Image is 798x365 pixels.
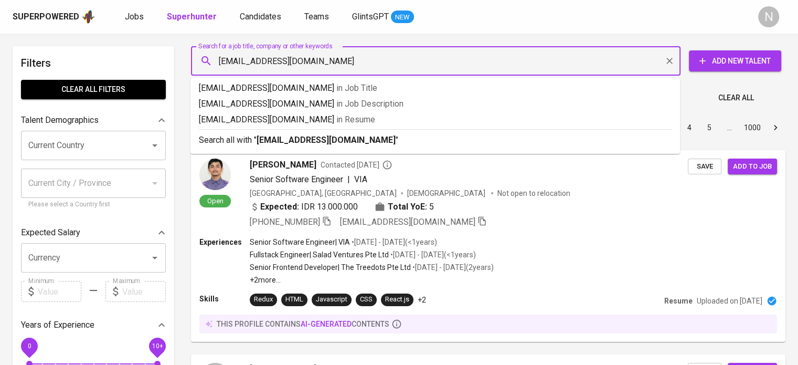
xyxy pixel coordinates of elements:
[382,160,392,170] svg: By Batam recruiter
[21,80,166,99] button: Clear All filters
[203,196,228,205] span: Open
[662,54,677,68] button: Clear
[340,217,475,227] span: [EMAIL_ADDRESS][DOMAIN_NAME]
[689,50,781,71] button: Add New Talent
[250,262,411,273] p: Senior Frontend Developer | The Treedots Pte Ltd
[21,319,94,331] p: Years of Experience
[250,174,343,184] span: Senior Software Engineer
[600,119,785,136] nav: pagination navigation
[429,201,434,213] span: 5
[250,275,494,285] p: +2 more ...
[199,134,672,147] p: Search all with " "
[199,82,672,95] p: [EMAIL_ADDRESS][DOMAIN_NAME]
[21,222,166,243] div: Expected Salary
[693,161,716,173] span: Save
[147,138,162,153] button: Open
[13,11,79,23] div: Superpowered
[167,12,217,22] b: Superhunter
[418,295,426,305] p: +2
[385,295,409,305] div: React.js
[714,88,758,108] button: Clear All
[147,251,162,265] button: Open
[28,200,158,210] p: Please select a Country first
[389,249,476,260] p: • [DATE] - [DATE] ( <1 years )
[728,159,777,175] button: Add to job
[199,294,250,304] p: Skills
[240,12,281,22] span: Candidates
[240,11,283,24] a: Candidates
[250,159,316,171] span: [PERSON_NAME]
[167,11,219,24] a: Superhunter
[688,159,721,175] button: Save
[767,119,784,136] button: Go to next page
[81,9,95,25] img: app logo
[199,113,672,126] p: [EMAIL_ADDRESS][DOMAIN_NAME]
[152,342,163,350] span: 10+
[388,201,427,213] b: Total YoE:
[347,173,350,186] span: |
[411,262,494,273] p: • [DATE] - [DATE] ( 2 years )
[257,135,396,145] b: [EMAIL_ADDRESS][DOMAIN_NAME]
[29,83,157,96] span: Clear All filters
[122,281,166,302] input: Value
[304,11,331,24] a: Teams
[21,226,80,239] p: Expected Salary
[13,9,95,25] a: Superpoweredapp logo
[664,296,693,306] p: Resume
[21,315,166,336] div: Years of Experience
[336,114,375,124] span: in Resume
[350,237,437,247] p: • [DATE] - [DATE] ( <1 years )
[38,281,81,302] input: Value
[250,249,389,260] p: Fullstack Engineer | Salad Ventures Pte Ltd
[250,217,320,227] span: [PHONE_NUMBER]
[250,237,350,247] p: Senior Software Engineer | VIA
[321,160,392,170] span: Contacted [DATE]
[254,295,273,305] div: Redux
[191,150,785,342] a: Open[PERSON_NAME]Contacted [DATE]Senior Software Engineer|VIA[GEOGRAPHIC_DATA], [GEOGRAPHIC_DATA]...
[352,12,389,22] span: GlintsGPT
[199,98,672,110] p: [EMAIL_ADDRESS][DOMAIN_NAME]
[336,99,403,109] span: in Job Description
[27,342,31,350] span: 0
[360,295,373,305] div: CSS
[697,296,762,306] p: Uploaded on [DATE]
[701,119,718,136] button: Go to page 5
[336,83,377,93] span: in Job Title
[697,55,773,68] span: Add New Talent
[301,320,352,328] span: AI-generated
[721,122,738,133] div: …
[352,11,414,24] a: GlintsGPT NEW
[497,188,570,199] p: Not open to relocation
[741,119,764,136] button: Go to page 1000
[681,119,698,136] button: Go to page 4
[199,237,250,247] p: Experiences
[21,55,166,71] h6: Filters
[733,161,772,173] span: Add to job
[260,201,299,213] b: Expected:
[250,201,358,213] div: IDR 13.000.000
[125,12,144,22] span: Jobs
[354,174,367,184] span: VIA
[758,6,779,27] div: N
[250,188,397,199] div: [GEOGRAPHIC_DATA], [GEOGRAPHIC_DATA]
[199,159,231,190] img: b7c226e3fdd8ff9d338d4041630f3341.jpg
[125,11,146,24] a: Jobs
[285,295,303,305] div: HTML
[718,91,754,105] span: Clear All
[316,295,347,305] div: Javascript
[21,114,99,127] p: Talent Demographics
[21,110,166,131] div: Talent Demographics
[391,12,414,23] span: NEW
[304,12,329,22] span: Teams
[407,188,487,199] span: [DEMOGRAPHIC_DATA]
[217,319,389,329] p: this profile contains contents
